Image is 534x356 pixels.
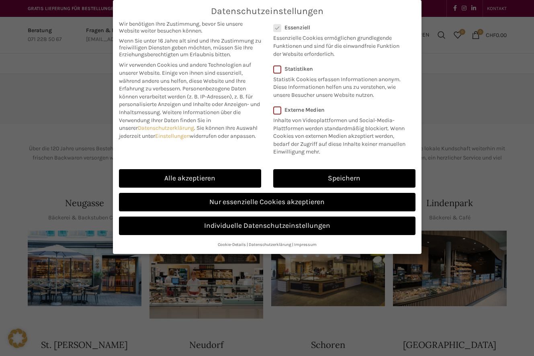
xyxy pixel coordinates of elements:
span: Sie können Ihre Auswahl jederzeit unter widerrufen oder anpassen. [119,125,258,139]
p: Statistik Cookies erfassen Informationen anonym. Diese Informationen helfen uns zu verstehen, wie... [273,72,405,99]
span: Wenn Sie unter 16 Jahre alt sind und Ihre Zustimmung zu freiwilligen Diensten geben möchten, müss... [119,37,261,58]
span: Wir benötigen Ihre Zustimmung, bevor Sie unsere Website weiter besuchen können. [119,20,261,34]
span: Weitere Informationen über die Verwendung Ihrer Daten finden Sie in unserer . [119,109,241,131]
label: Essenziell [273,24,405,31]
a: Cookie-Details [218,242,246,247]
a: Einstellungen [155,133,190,139]
a: Datenschutzerklärung [249,242,291,247]
a: Datenschutzerklärung [138,125,194,131]
span: Datenschutzeinstellungen [211,6,323,16]
a: Nur essenzielle Cookies akzeptieren [119,193,415,211]
a: Impressum [294,242,317,247]
a: Speichern [273,169,415,188]
p: Essenzielle Cookies ermöglichen grundlegende Funktionen und sind für die einwandfreie Funktion de... [273,31,405,58]
a: Individuelle Datenschutzeinstellungen [119,217,415,235]
span: Wir verwenden Cookies und andere Technologien auf unserer Website. Einige von ihnen sind essenzie... [119,61,251,92]
label: Externe Medien [273,106,410,113]
a: Alle akzeptieren [119,169,261,188]
p: Inhalte von Videoplattformen und Social-Media-Plattformen werden standardmäßig blockiert. Wenn Co... [273,113,410,156]
span: Personenbezogene Daten können verarbeitet werden (z. B. IP-Adressen), z. B. für personalisierte A... [119,85,260,116]
label: Statistiken [273,65,405,72]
